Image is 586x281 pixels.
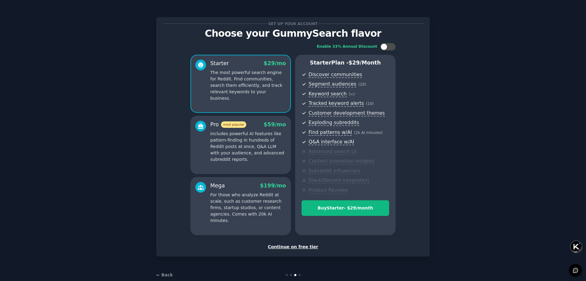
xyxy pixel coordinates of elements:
p: Includes powerful AI features like pattern-finding in hundreds of Reddit posts at once, Q&A LLM w... [210,131,286,163]
span: $ 199 /mo [260,183,286,189]
p: For those who analyze Reddit at scale, such as customer research firms, startup studios, or conte... [210,192,286,224]
span: ( 10 ) [358,82,366,87]
span: $ 29 /mo [264,60,286,66]
span: most popular [221,121,247,128]
span: Q&A interface w/AI [309,139,354,145]
div: Buy Starter - $ 29 /month [302,205,389,211]
span: Find patterns w/AI [309,129,352,136]
a: ← Back [156,272,173,277]
span: Product Reviews [309,187,348,194]
span: Segment audiences [309,81,356,87]
span: Subreddit influencers [309,168,360,174]
span: ( ∞ ) [349,92,355,96]
p: Choose your GummySearch flavor [163,28,423,39]
span: Keyword search [309,91,347,97]
span: Content promotion insights [309,158,374,165]
p: Starter Plan - [302,59,389,67]
span: ( 2k AI minutes ) [354,131,383,135]
div: Pro [210,121,246,128]
span: $ 59 /mo [264,121,286,128]
span: Customer development themes [309,110,385,116]
button: BuyStarter- $29/month [302,200,389,216]
span: Tracked keyword alerts [309,100,364,107]
div: Enable 33% Annual Discount [317,44,377,50]
div: Mega [210,182,225,190]
span: Advanced search UI [309,149,356,155]
span: Exploding subreddits [309,120,359,126]
div: Continue on free tier [163,244,423,250]
span: Discover communities [309,72,362,78]
div: Starter [210,60,229,67]
span: $ 29 /month [349,60,381,66]
p: The most powerful search engine for Reddit. Find communities, search them efficiently, and track ... [210,69,286,102]
span: Set up your account [267,20,319,27]
span: ( 10 ) [366,102,374,106]
span: Slack/Discord integration [309,177,369,184]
